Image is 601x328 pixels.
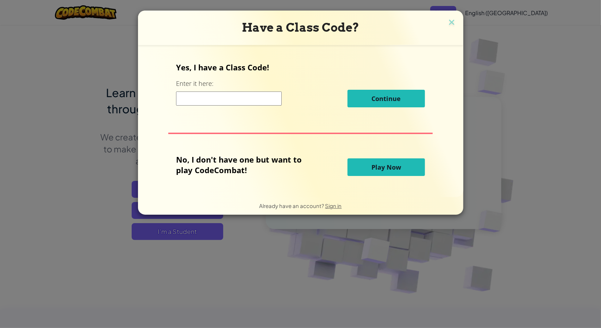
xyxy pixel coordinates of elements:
[371,163,401,171] span: Play Now
[259,202,325,209] span: Already have an account?
[348,90,425,107] button: Continue
[447,18,456,28] img: close icon
[176,62,425,72] p: Yes, I have a Class Code!
[348,158,425,176] button: Play Now
[242,20,359,34] span: Have a Class Code?
[176,154,312,175] p: No, I don't have one but want to play CodeCombat!
[176,79,213,88] label: Enter it here:
[325,202,342,209] a: Sign in
[372,94,401,103] span: Continue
